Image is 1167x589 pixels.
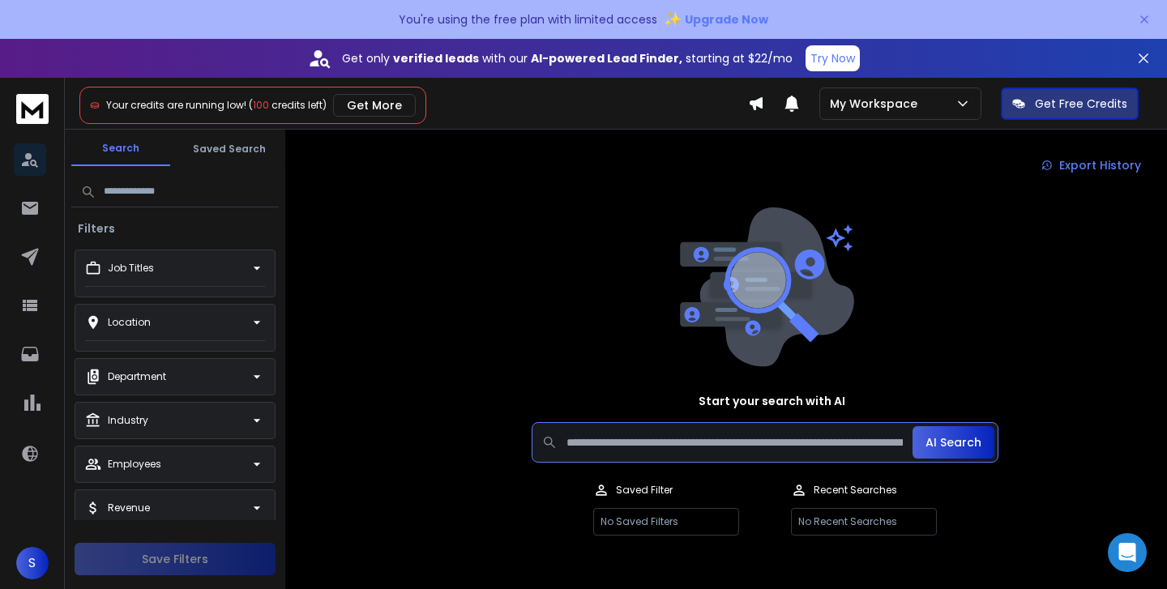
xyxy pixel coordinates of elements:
[699,393,845,409] h1: Start your search with AI
[1028,149,1154,181] a: Export History
[664,3,768,36] button: ✨Upgrade Now
[106,98,246,112] span: Your credits are running low!
[913,426,994,459] button: AI Search
[531,50,682,66] strong: AI-powered Lead Finder,
[108,370,166,383] p: Department
[593,508,739,536] p: No Saved Filters
[791,508,937,536] p: No Recent Searches
[108,262,154,275] p: Job Titles
[249,98,327,112] span: ( credits left)
[108,502,150,514] p: Revenue
[108,458,161,471] p: Employees
[1035,96,1127,112] p: Get Free Credits
[806,45,860,71] button: Try Now
[1001,87,1139,120] button: Get Free Credits
[399,11,657,28] p: You're using the free plan with limited access
[830,96,924,112] p: My Workspace
[16,547,49,579] button: S
[676,207,854,367] img: image
[616,484,673,497] p: Saved Filter
[333,94,416,117] button: Get More
[664,8,682,31] span: ✨
[814,484,897,497] p: Recent Searches
[16,94,49,124] img: logo
[393,50,479,66] strong: verified leads
[810,50,855,66] p: Try Now
[342,50,793,66] p: Get only with our starting at $22/mo
[253,98,269,112] span: 100
[180,133,279,165] button: Saved Search
[71,220,122,237] h3: Filters
[108,414,148,427] p: Industry
[685,11,768,28] span: Upgrade Now
[71,132,170,166] button: Search
[1108,533,1147,572] div: Open Intercom Messenger
[108,316,151,329] p: Location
